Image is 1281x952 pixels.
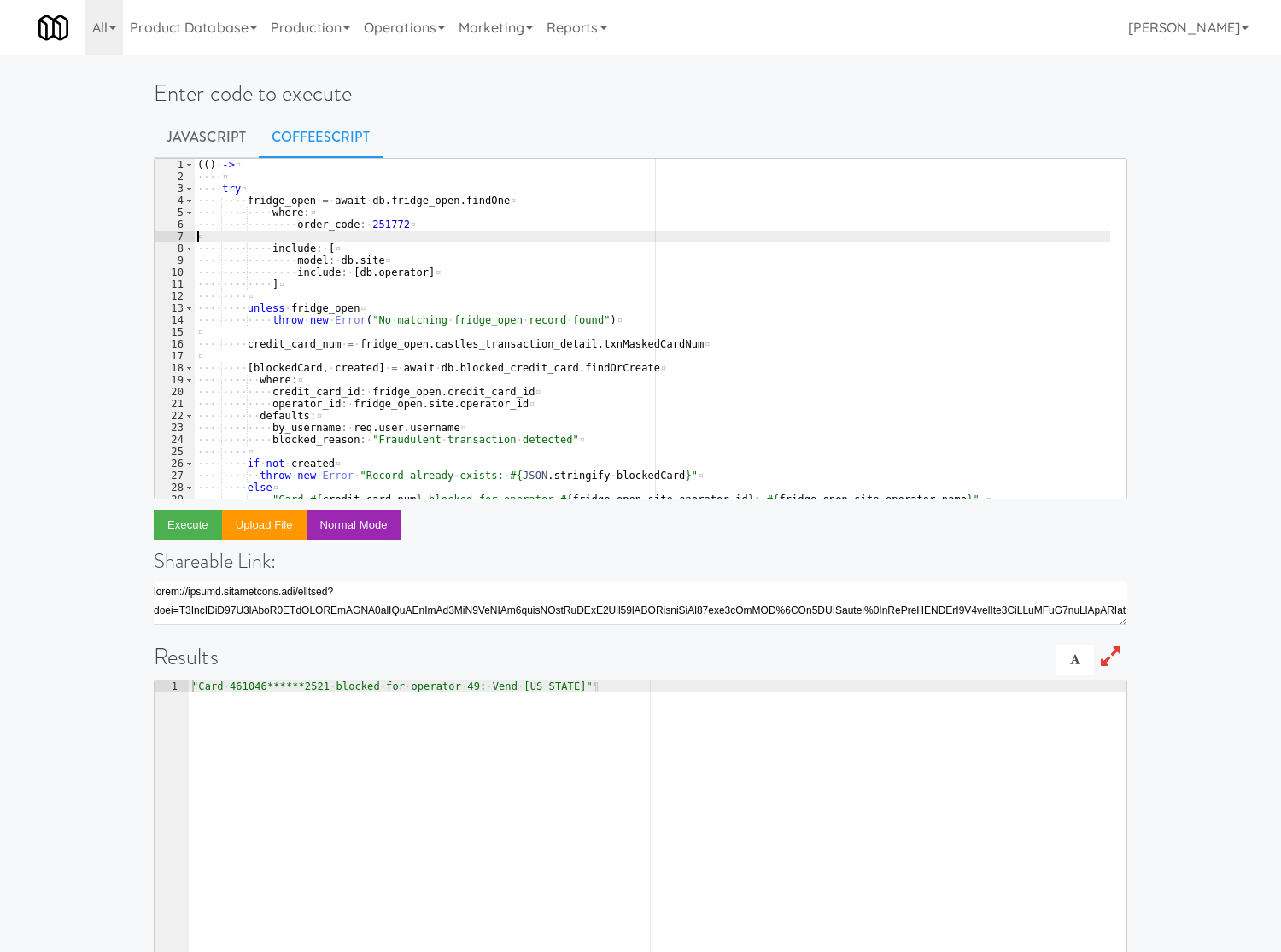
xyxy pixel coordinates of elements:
div: 16 [155,338,195,350]
div: 2 [155,171,195,183]
h4: Shareable Link: [154,550,1127,572]
div: 28 [155,482,195,494]
div: 26 [155,458,195,470]
div: 14 [155,314,195,326]
div: 3 [155,183,195,195]
div: 15 [155,326,195,338]
a: CoffeeScript [259,116,383,159]
div: 9 [155,254,195,266]
div: 8 [155,242,195,254]
div: 23 [155,422,195,434]
div: 17 [155,350,195,362]
div: 27 [155,470,195,482]
button: Execute [154,510,222,540]
div: 1 [155,159,195,171]
div: 25 [155,446,195,458]
div: 22 [155,410,195,422]
div: 21 [155,398,195,410]
textarea: lorem://ipsumd.sitametcons.adi/elitsed?doei=T2IncIDiD02UT0LAboreeTDOLo5MaG2aLIquA0%1E2A3mIn9VenIA... [154,582,1127,625]
div: 7 [155,231,195,242]
div: 29 [155,494,195,505]
div: 18 [155,362,195,374]
div: 6 [155,219,195,231]
div: 5 [155,207,195,219]
button: Upload file [222,510,307,540]
img: Micromart [38,13,68,43]
div: 13 [155,302,195,314]
div: 1 [155,680,189,692]
button: Normal Mode [307,510,401,540]
div: 11 [155,278,195,290]
div: 19 [155,374,195,386]
div: 10 [155,266,195,278]
div: 4 [155,195,195,207]
div: 20 [155,386,195,398]
a: Javascript [154,116,259,159]
h1: Results [154,645,1127,669]
div: 12 [155,290,195,302]
h1: Enter code to execute [154,81,1127,106]
div: 24 [155,434,195,446]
